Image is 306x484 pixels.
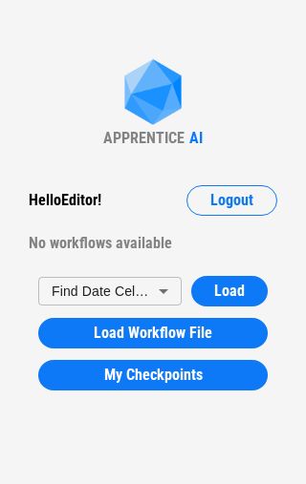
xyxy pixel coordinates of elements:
[38,273,182,308] div: Find Date Cells - Fluent API Example
[94,326,212,341] span: Load Workflow File
[186,185,277,216] button: Logout
[191,276,268,306] button: Load
[29,185,101,216] div: Hello Editor !
[38,360,268,390] button: My Checkpoints
[115,59,191,129] img: Apprentice AI
[214,284,245,299] span: Load
[103,129,185,147] div: APPRENTICE
[189,129,203,147] div: AI
[210,193,253,208] span: Logout
[104,368,203,383] span: My Checkpoints
[29,228,277,259] div: No workflows available
[38,318,268,348] button: Load Workflow File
